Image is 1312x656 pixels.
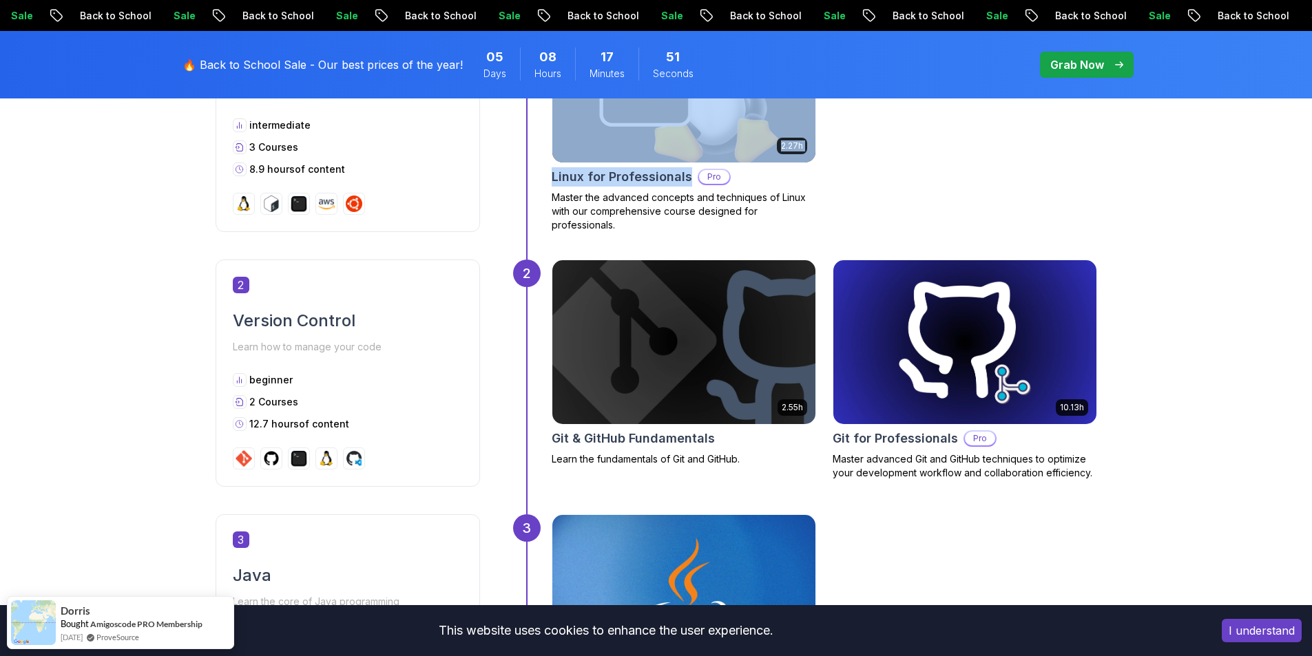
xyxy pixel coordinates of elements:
button: Accept cookies [1222,619,1302,642]
p: Learn the fundamentals of Git and GitHub. [552,452,816,466]
p: Back to School [709,9,803,23]
p: Sale [315,9,360,23]
h2: Java [233,564,463,586]
span: Hours [534,67,561,81]
p: Sale [641,9,685,23]
img: Git for Professionals card [833,260,1096,424]
p: 2.55h [782,402,803,413]
p: Back to School [59,9,153,23]
div: This website uses cookies to enhance the user experience. [10,615,1201,646]
div: 3 [513,514,541,542]
p: 8.9 hours of content [249,162,345,176]
a: ProveSource [96,631,139,643]
span: 8 Hours [539,47,556,67]
p: Sale [1128,9,1172,23]
img: terminal logo [291,450,307,467]
p: beginner [249,373,293,387]
img: terminal logo [291,195,307,212]
a: Git & GitHub Fundamentals card2.55hGit & GitHub FundamentalsLearn the fundamentals of Git and Git... [552,260,816,466]
p: Master the advanced concepts and techniques of Linux with our comprehensive course designed for p... [552,191,816,232]
p: 10.13h [1060,402,1084,413]
p: Learn the core of Java programming [233,592,463,611]
p: Sale [803,9,847,23]
img: Git & GitHub Fundamentals card [552,260,815,424]
span: Dorris [61,605,90,617]
p: Back to School [872,9,966,23]
div: 2 [513,260,541,287]
img: codespaces logo [346,450,362,467]
p: Sale [966,9,1010,23]
span: 51 Seconds [666,47,680,67]
h2: Git & GitHub Fundamentals [552,429,715,448]
span: 3 [233,531,249,548]
span: Minutes [590,67,625,81]
img: provesource social proof notification image [11,600,56,645]
p: intermediate [249,118,311,132]
img: bash logo [263,195,280,212]
h2: Git for Professionals [833,429,958,448]
p: 🔥 Back to School Sale - Our best prices of the year! [183,56,463,73]
span: Bought [61,618,89,629]
span: [DATE] [61,631,83,643]
p: Grab Now [1050,56,1104,73]
p: Back to School [384,9,478,23]
img: ubuntu logo [346,195,362,212]
p: Master advanced Git and GitHub techniques to optimize your development workflow and collaboration... [833,452,1097,480]
p: Pro [965,432,995,445]
img: aws logo [318,195,335,212]
p: Pro [699,170,729,184]
p: Sale [153,9,197,23]
span: 5 Days [486,47,503,67]
span: Days [483,67,506,81]
a: Git for Professionals card10.13hGit for ProfessionalsProMaster advanced Git and GitHub techniques... [833,260,1097,480]
img: linux logo [236,195,252,212]
p: Back to School [547,9,641,23]
a: Amigoscode PRO Membership [90,619,202,629]
p: Learn how to manage your code [233,337,463,357]
p: Back to School [222,9,315,23]
p: Back to School [1197,9,1291,23]
p: Back to School [1034,9,1128,23]
img: linux logo [318,450,335,467]
p: Sale [478,9,522,23]
span: Seconds [653,67,694,81]
span: 17 Minutes [601,47,614,67]
img: github logo [263,450,280,467]
span: 2 [233,277,249,293]
p: 12.7 hours of content [249,417,349,431]
h2: Version Control [233,310,463,332]
img: git logo [236,450,252,467]
p: 2.27h [781,140,803,151]
h2: Linux for Professionals [552,167,692,187]
span: 2 Courses [249,396,298,408]
span: 3 Courses [249,141,298,153]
